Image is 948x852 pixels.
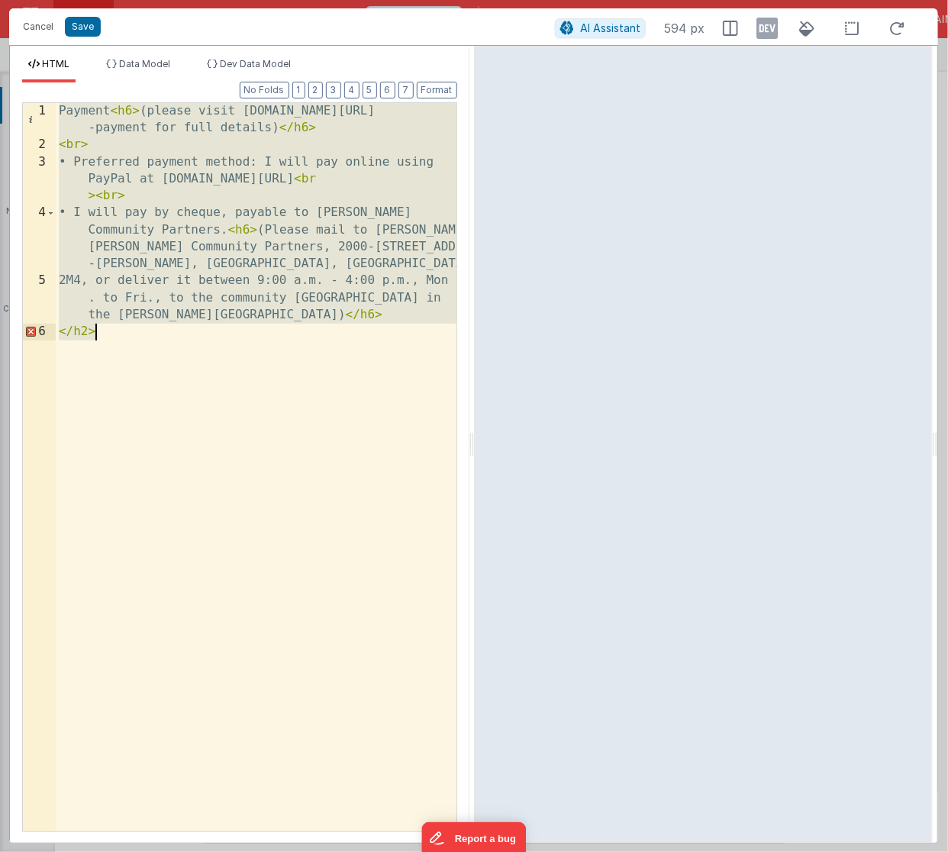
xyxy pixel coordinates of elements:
[23,273,56,324] div: 5
[580,21,640,34] span: AI Assistant
[308,82,323,98] button: 2
[417,82,457,98] button: Format
[220,58,291,69] span: Dev Data Model
[664,19,705,37] span: 594 px
[15,16,61,37] button: Cancel
[23,324,56,340] div: 6
[398,82,414,98] button: 7
[42,58,69,69] span: HTML
[292,82,305,98] button: 1
[119,58,170,69] span: Data Model
[23,137,56,153] div: 2
[23,205,56,273] div: 4
[380,82,395,98] button: 6
[344,82,360,98] button: 4
[363,82,377,98] button: 5
[65,17,101,37] button: Save
[326,82,341,98] button: 3
[240,82,289,98] button: No Folds
[23,154,56,205] div: 3
[23,103,56,137] div: 1
[555,18,646,38] button: AI Assistant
